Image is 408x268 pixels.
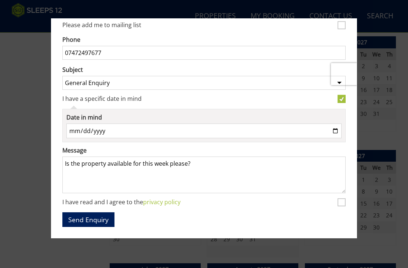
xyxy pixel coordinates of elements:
[62,46,346,60] input: Phone Number
[62,199,335,207] label: I have read and I agree to the
[143,198,181,206] a: privacy policy
[62,212,114,227] button: Send Enquiry
[62,65,346,74] label: Subject
[62,95,335,103] label: I have a specific date in mind
[62,22,335,30] label: Please add me to mailing list
[62,146,346,155] label: Message
[62,35,346,44] label: Phone
[66,113,342,122] label: Date in mind
[66,124,342,138] input: e.g. 10/05/2026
